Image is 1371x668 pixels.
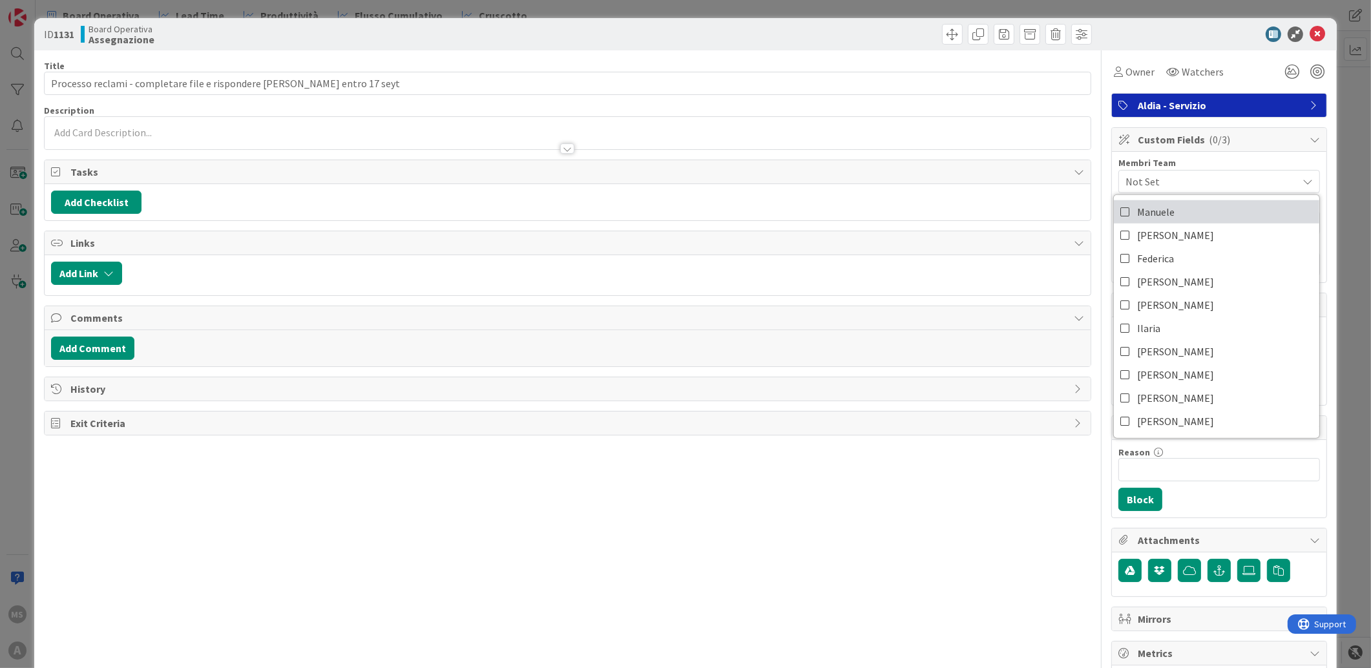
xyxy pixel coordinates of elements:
span: [PERSON_NAME] [1137,365,1214,384]
span: Ilaria [1137,318,1160,338]
div: Membri Team [1118,158,1320,167]
a: [PERSON_NAME] [1114,363,1319,386]
a: [PERSON_NAME] [1114,270,1319,293]
span: Aldia - Servizio [1138,98,1303,113]
span: Watchers [1182,64,1224,79]
label: Reason [1118,446,1150,458]
span: Federica [1137,249,1174,268]
a: Federica [1114,247,1319,270]
a: [PERSON_NAME] [1114,386,1319,410]
span: Attachments [1138,532,1303,548]
button: Block [1118,488,1162,511]
span: [PERSON_NAME] [1137,388,1214,408]
a: [PERSON_NAME] [1114,293,1319,317]
button: Add Link [51,262,122,285]
a: Manuele [1114,200,1319,224]
span: Custom Fields [1138,132,1303,147]
span: Manuele [1137,202,1175,222]
b: Assegnazione [89,34,154,45]
label: Title [44,60,65,72]
span: Board Operativa [89,24,154,34]
span: Comments [70,310,1067,326]
b: 1131 [54,28,74,41]
span: Metrics [1138,645,1303,661]
span: [PERSON_NAME] [1137,342,1214,361]
span: Links [70,235,1067,251]
a: [PERSON_NAME] [1114,224,1319,247]
span: Exit Criteria [70,415,1067,431]
span: Support [27,2,59,17]
span: Not Set [1125,174,1297,189]
span: ( 0/3 ) [1209,133,1230,146]
span: [PERSON_NAME] [1137,412,1214,431]
span: Mirrors [1138,611,1303,627]
span: [PERSON_NAME] [1137,225,1214,245]
span: Tasks [70,164,1067,180]
button: Add Checklist [51,191,141,214]
a: [PERSON_NAME] [1114,340,1319,363]
span: Description [44,105,94,116]
input: type card name here... [44,72,1091,95]
span: [PERSON_NAME] [1137,272,1214,291]
a: [PERSON_NAME] [1114,410,1319,433]
span: Owner [1125,64,1155,79]
span: [PERSON_NAME] [1137,295,1214,315]
span: ID [44,26,74,42]
a: Ilaria [1114,317,1319,340]
button: Add Comment [51,337,134,360]
span: History [70,381,1067,397]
